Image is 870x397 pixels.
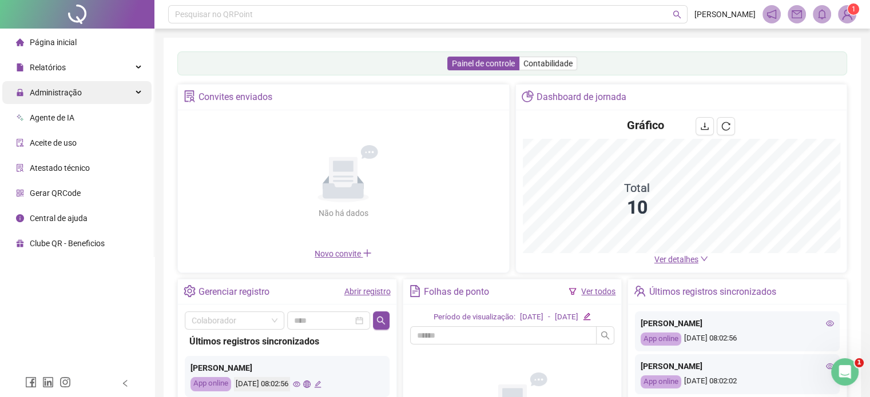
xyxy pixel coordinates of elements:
span: linkedin [42,376,54,388]
span: qrcode [16,189,24,197]
span: 1 [855,358,864,367]
span: mail [792,9,802,19]
span: Novo convite [315,249,372,258]
span: Central de ajuda [30,214,88,223]
div: Últimos registros sincronizados [189,334,385,348]
iframe: Intercom live chat [831,358,859,386]
span: instagram [59,376,71,388]
span: Clube QR - Beneficios [30,239,105,248]
span: [PERSON_NAME] [694,8,756,21]
div: [DATE] 08:02:56 [234,377,290,391]
span: Agente de IA [30,113,74,122]
span: Painel de controle [452,59,515,68]
span: setting [184,285,196,297]
span: gift [16,239,24,247]
div: App online [190,377,231,391]
span: notification [766,9,777,19]
a: Abrir registro [344,287,391,296]
img: 75850 [839,6,856,23]
span: reload [721,122,730,131]
span: pie-chart [522,90,534,102]
a: Ver detalhes down [654,255,708,264]
div: Gerenciar registro [198,282,269,302]
span: solution [184,90,196,102]
div: [DATE] [520,311,543,323]
span: global [303,380,311,388]
span: Aceite de uso [30,138,77,147]
div: Convites enviados [198,87,272,107]
span: home [16,38,24,46]
span: file-text [409,285,421,297]
div: Últimos registros sincronizados [649,282,776,302]
div: [DATE] [555,311,578,323]
span: edit [583,312,590,320]
sup: Atualize o seu contato no menu Meus Dados [848,3,859,15]
span: Ver detalhes [654,255,698,264]
span: lock [16,89,24,97]
span: file [16,63,24,71]
span: plus [363,248,372,258]
span: Relatórios [30,63,66,72]
div: App online [641,332,681,346]
div: [DATE] 08:02:56 [641,332,834,346]
div: [DATE] 08:02:02 [641,375,834,388]
span: down [700,255,708,263]
span: left [121,379,129,387]
span: eye [826,319,834,327]
span: Atestado técnico [30,163,90,173]
span: eye [826,362,834,370]
a: Ver todos [581,287,615,296]
span: facebook [25,376,37,388]
div: [PERSON_NAME] [190,362,384,374]
div: - [548,311,550,323]
span: search [673,10,681,19]
span: Gerar QRCode [30,189,81,198]
span: edit [314,380,321,388]
div: Período de visualização: [434,311,515,323]
span: team [634,285,646,297]
span: audit [16,139,24,147]
span: filter [569,287,577,295]
span: search [376,316,386,325]
span: solution [16,164,24,172]
span: search [601,331,610,340]
span: 1 [852,5,856,13]
div: Dashboard de jornada [537,87,626,107]
span: Contabilidade [523,59,573,68]
div: [PERSON_NAME] [641,360,834,372]
span: eye [293,380,300,388]
div: [PERSON_NAME] [641,317,834,330]
span: Administração [30,88,82,97]
span: Página inicial [30,38,77,47]
span: bell [817,9,827,19]
span: download [700,122,709,131]
div: Folhas de ponto [424,282,489,302]
div: Não há dados [291,207,396,219]
div: App online [641,375,681,388]
h4: Gráfico [627,117,664,133]
span: info-circle [16,214,24,222]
